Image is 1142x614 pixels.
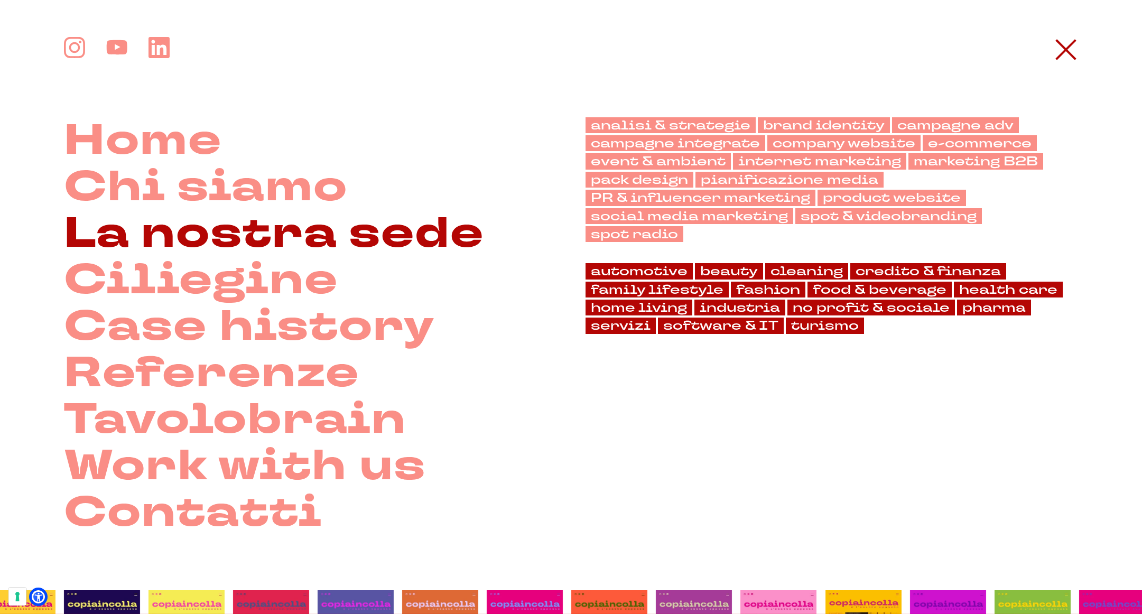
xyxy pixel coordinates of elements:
a: marketing B2B [908,153,1043,169]
a: software & IT [658,318,784,333]
a: industria [694,300,785,315]
a: food & beverage [807,282,952,297]
a: campagne integrate [586,135,765,151]
a: product website [818,190,966,206]
a: social media marketing [586,208,793,224]
a: beauty [695,263,763,279]
a: event & ambient [586,153,731,169]
a: spot & videobranding [795,208,982,224]
a: e-commerce [923,135,1037,151]
a: spot radio [586,226,683,242]
a: pack design [586,172,693,188]
a: Tavolobrain [64,396,406,443]
a: cleaning [765,263,848,279]
a: Work with us [64,443,426,489]
a: pianificazione media [695,172,884,188]
a: pharma [957,300,1031,315]
a: Home [64,117,222,164]
a: Open Accessibility Menu [32,590,45,603]
a: Referenze [64,350,359,396]
a: La nostra sede [64,210,484,257]
a: servizi [586,318,656,333]
a: Chi siamo [64,164,348,210]
a: Case history [64,303,435,350]
a: turismo [786,318,864,333]
button: Le tue preferenze relative al consenso per le tecnologie di tracciamento [8,588,26,606]
a: no profit & sociale [787,300,955,315]
a: fashion [731,282,805,297]
a: analisi & strategie [586,117,756,133]
a: PR & influencer marketing [586,190,815,206]
a: campagne adv [892,117,1019,133]
a: brand identity [758,117,890,133]
a: Ciliegine [64,257,338,303]
a: family lifestyle [586,282,729,297]
a: Contatti [64,489,322,536]
a: automotive [586,263,693,279]
a: home living [586,300,692,315]
a: internet marketing [733,153,906,169]
a: credito & finanza [850,263,1006,279]
a: company website [767,135,921,151]
a: health care [954,282,1063,297]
